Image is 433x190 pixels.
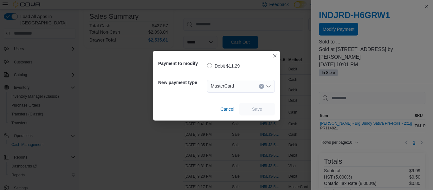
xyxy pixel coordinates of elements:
[158,76,206,89] h5: New payment type
[259,84,264,89] button: Clear input
[207,62,240,70] label: Debit $11.29
[211,82,234,90] span: MasterCard
[252,106,262,112] span: Save
[266,84,271,89] button: Open list of options
[271,52,279,60] button: Closes this modal window
[239,103,275,115] button: Save
[218,103,237,115] button: Cancel
[158,57,206,70] h5: Payment to modify
[236,82,237,90] input: Accessible screen reader label
[220,106,234,112] span: Cancel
